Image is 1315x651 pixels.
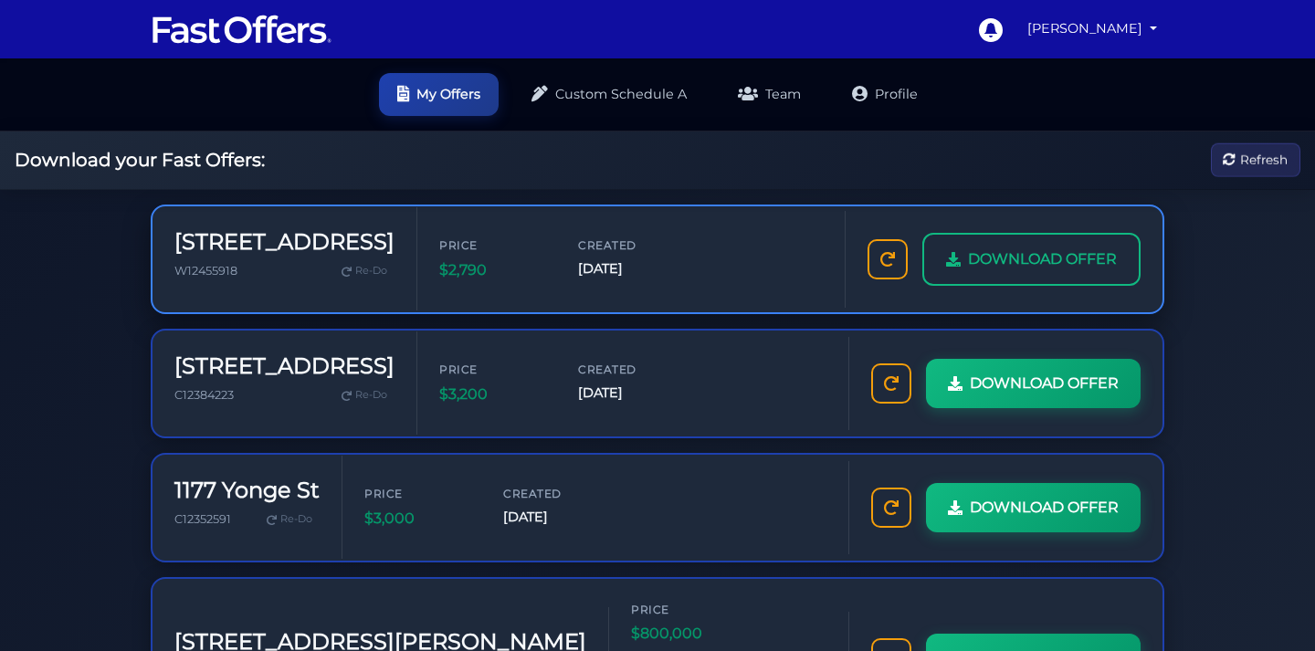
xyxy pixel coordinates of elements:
[355,387,387,404] span: Re-Do
[720,73,819,116] a: Team
[926,359,1141,408] a: DOWNLOAD OFFER
[631,622,741,646] span: $800,000
[631,601,741,618] span: Price
[578,236,688,254] span: Created
[174,264,237,278] span: W12455918
[503,507,613,528] span: [DATE]
[439,361,549,378] span: Price
[439,383,549,406] span: $3,200
[280,511,312,528] span: Re-Do
[1246,580,1300,635] iframe: Customerly Messenger Launcher
[439,236,549,254] span: Price
[355,263,387,279] span: Re-Do
[439,258,549,282] span: $2,790
[922,233,1141,286] a: DOWNLOAD OFFER
[970,372,1119,395] span: DOWNLOAD OFFER
[968,247,1117,271] span: DOWNLOAD OFFER
[174,353,394,380] h3: [STREET_ADDRESS]
[174,229,394,256] h3: [STREET_ADDRESS]
[1020,11,1164,47] a: [PERSON_NAME]
[1240,150,1288,170] span: Refresh
[364,507,474,530] span: $3,000
[578,383,688,404] span: [DATE]
[174,388,234,402] span: C12384223
[364,485,474,502] span: Price
[379,73,499,116] a: My Offers
[334,259,394,283] a: Re-Do
[259,508,320,531] a: Re-Do
[174,512,231,526] span: C12352591
[970,496,1119,520] span: DOWNLOAD OFFER
[513,73,705,116] a: Custom Schedule A
[578,361,688,378] span: Created
[578,258,688,279] span: [DATE]
[174,478,320,504] h3: 1177 Yonge St
[1211,143,1300,177] button: Refresh
[926,483,1141,532] a: DOWNLOAD OFFER
[15,149,265,171] h2: Download your Fast Offers:
[334,383,394,407] a: Re-Do
[503,485,613,502] span: Created
[834,73,936,116] a: Profile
